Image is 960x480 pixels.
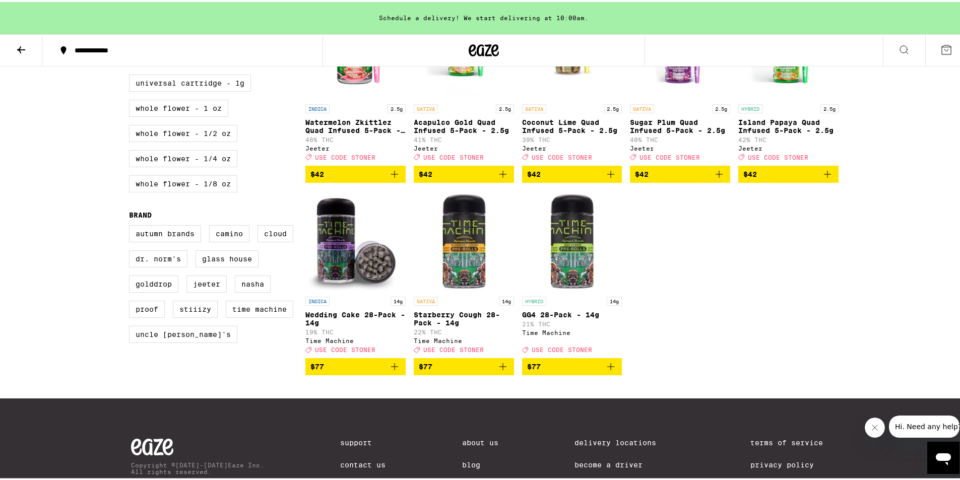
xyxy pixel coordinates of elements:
[414,189,514,356] a: Open page for Starberry Cough 28-Pack - 14g from Time Machine
[305,295,330,304] p: INDICA
[414,309,514,325] p: Starberry Cough 28-Pack - 14g
[532,152,592,159] span: USE CODE STONER
[305,134,406,141] p: 46% THC
[743,168,757,176] span: $42
[522,164,622,181] button: Add to bag
[6,7,73,15] span: Hi. Need any help?
[305,309,406,325] p: Wedding Cake 28-Pack - 14g
[258,223,293,240] label: Cloud
[630,102,654,111] p: SATIVA
[738,134,839,141] p: 42% THC
[196,248,259,265] label: Glass House
[129,123,237,140] label: Whole Flower - 1/2 oz
[522,309,622,317] p: GG4 28-Pack - 14g
[209,223,249,240] label: Camino
[315,345,375,351] span: USE CODE STONER
[414,189,514,290] img: Time Machine - Starberry Cough 28-Pack - 14g
[310,361,324,369] span: $77
[522,102,546,111] p: SATIVA
[414,134,514,141] p: 41% THC
[607,295,622,304] p: 14g
[522,143,622,150] div: Jeeter
[927,440,959,472] iframe: Button to launch messaging window
[630,164,730,181] button: Add to bag
[639,152,700,159] span: USE CODE STONER
[310,168,324,176] span: $42
[889,414,959,436] iframe: Message from company
[131,460,264,473] p: Copyright © [DATE]-[DATE] Eaze Inc. All rights reserved.
[630,116,730,132] p: Sugar Plum Quad Infused 5-Pack - 2.5g
[414,335,514,342] div: Time Machine
[315,152,375,159] span: USE CODE STONER
[423,152,484,159] span: USE CODE STONER
[499,295,514,304] p: 14g
[414,116,514,132] p: Acapulco Gold Quad Infused 5-Pack - 2.5g
[305,356,406,373] button: Add to bag
[305,327,406,333] p: 19% THC
[186,273,227,291] label: Jeeter
[820,102,839,111] p: 2.5g
[340,437,386,445] a: Support
[522,327,622,334] div: Time Machine
[226,299,293,316] label: Time Machine
[865,416,885,436] iframe: Close message
[391,295,406,304] p: 14g
[522,319,622,325] p: 21% THC
[496,102,514,111] p: 2.5g
[419,361,432,369] span: $77
[129,148,237,165] label: Whole Flower - 1/4 oz
[532,345,592,351] span: USE CODE STONER
[129,173,237,190] label: Whole Flower - 1/8 oz
[462,437,498,445] a: About Us
[414,295,438,304] p: SATIVA
[305,116,406,132] p: Watermelon Zkittlez Quad Infused 5-Pack - 2.5g
[305,143,406,150] div: Jeeter
[712,102,730,111] p: 2.5g
[748,152,808,159] span: USE CODE STONER
[414,164,514,181] button: Add to bag
[630,143,730,150] div: Jeeter
[527,361,541,369] span: $77
[129,223,201,240] label: Autumn Brands
[129,73,251,90] label: Universal Cartridge - 1g
[635,168,649,176] span: $42
[522,134,622,141] p: 39% THC
[414,143,514,150] div: Jeeter
[738,164,839,181] button: Add to bag
[462,459,498,467] a: Blog
[305,102,330,111] p: INDICA
[527,168,541,176] span: $42
[419,168,432,176] span: $42
[574,437,674,445] a: Delivery Locations
[522,189,622,290] img: Time Machine - GG4 28-Pack - 14g
[738,116,839,132] p: Island Papaya Quad Infused 5-Pack - 2.5g
[129,324,237,341] label: Uncle [PERSON_NAME]'s
[738,143,839,150] div: Jeeter
[738,102,762,111] p: HYBRID
[522,356,622,373] button: Add to bag
[750,459,837,467] a: Privacy Policy
[340,459,386,467] a: Contact Us
[235,273,271,291] label: NASHA
[305,164,406,181] button: Add to bag
[604,102,622,111] p: 2.5g
[522,295,546,304] p: HYBRID
[414,102,438,111] p: SATIVA
[129,209,152,217] legend: Brand
[414,327,514,333] p: 22% THC
[129,273,178,291] label: GoldDrop
[388,102,406,111] p: 2.5g
[305,335,406,342] div: Time Machine
[522,189,622,356] a: Open page for GG4 28-Pack - 14g from Time Machine
[129,299,165,316] label: Proof
[750,437,837,445] a: Terms of Service
[129,248,187,265] label: Dr. Norm's
[423,345,484,351] span: USE CODE STONER
[574,459,674,467] a: Become a Driver
[129,98,228,115] label: Whole Flower - 1 oz
[305,189,406,290] img: Time Machine - Wedding Cake 28-Pack - 14g
[305,189,406,356] a: Open page for Wedding Cake 28-Pack - 14g from Time Machine
[630,134,730,141] p: 40% THC
[414,356,514,373] button: Add to bag
[522,116,622,132] p: Coconut Lime Quad Infused 5-Pack - 2.5g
